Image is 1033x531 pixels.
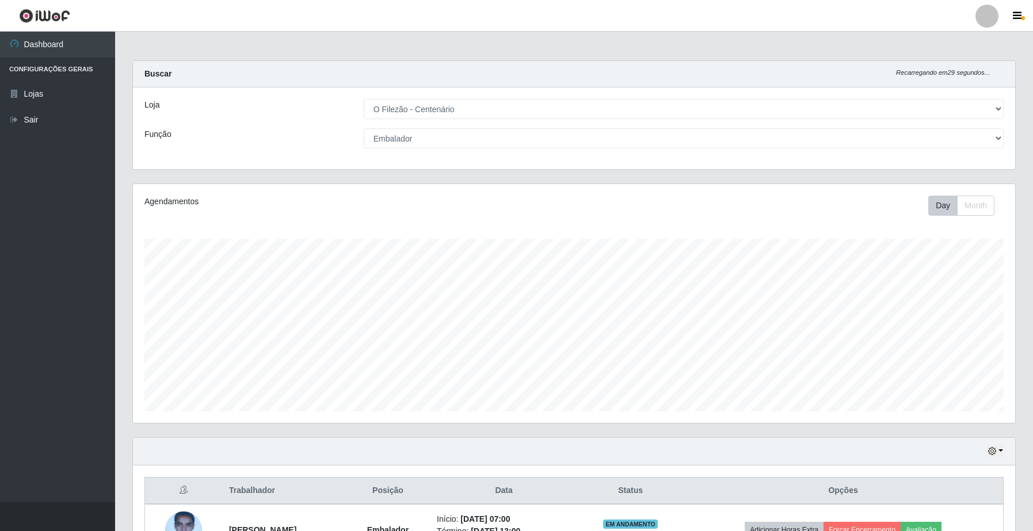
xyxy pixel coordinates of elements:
strong: Buscar [144,69,171,78]
button: Day [928,196,958,216]
label: Loja [144,99,159,111]
span: EM ANDAMENTO [603,519,658,529]
th: Data [430,477,578,505]
img: CoreUI Logo [19,9,70,23]
th: Status [578,477,683,505]
time: [DATE] 07:00 [460,514,510,524]
label: Função [144,128,171,140]
th: Trabalhador [222,477,346,505]
th: Opções [683,477,1003,505]
div: Agendamentos [144,196,493,208]
li: Início: [437,513,571,525]
th: Posição [346,477,430,505]
div: First group [928,196,994,216]
i: Recarregando em 29 segundos... [896,69,990,76]
div: Toolbar with button groups [928,196,1004,216]
button: Month [957,196,994,216]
